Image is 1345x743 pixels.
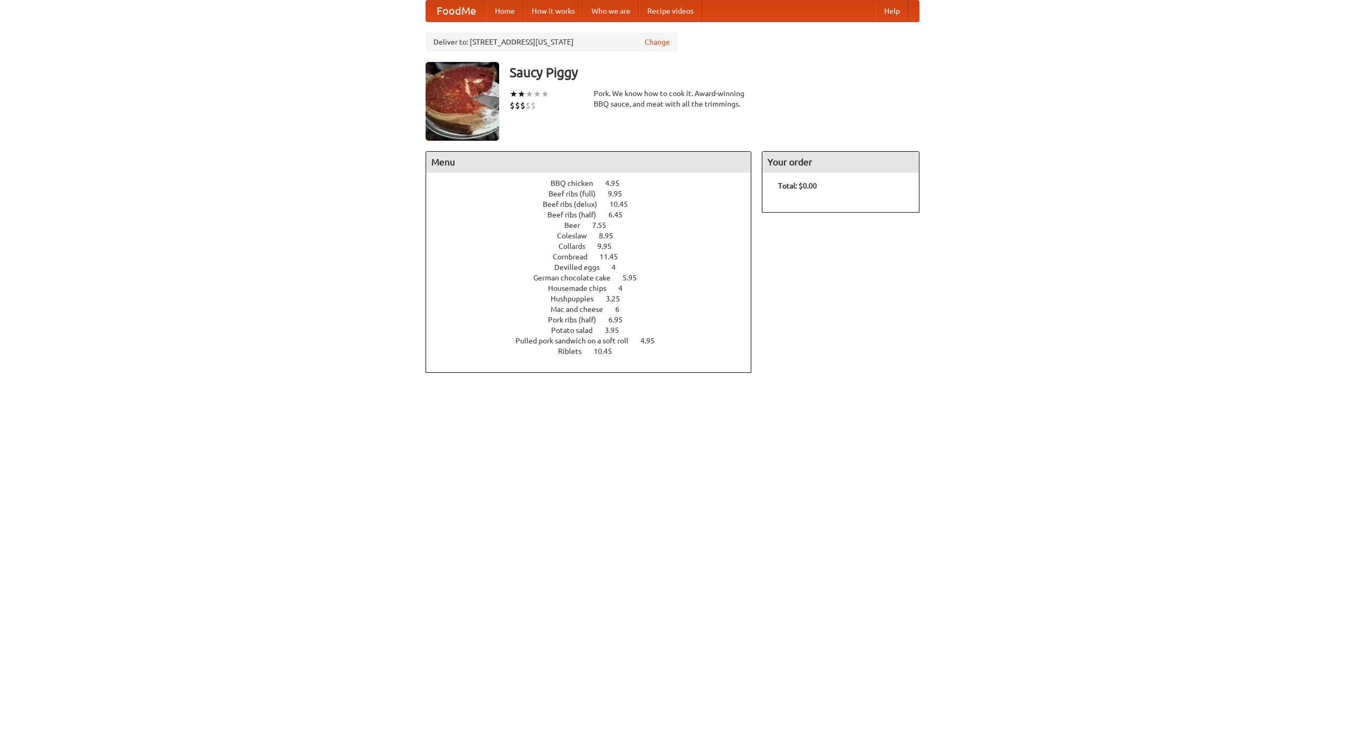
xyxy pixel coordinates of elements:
a: German chocolate cake 5.95 [533,274,656,282]
a: Devilled eggs 4 [554,263,635,271]
div: Pork. We know how to cook it. Award-winning BBQ sauce, and meat with all the trimmings. [594,88,751,109]
img: angular.jpg [426,62,499,141]
a: Collards 9.95 [558,242,631,250]
span: 8.95 [599,232,624,240]
a: Recipe videos [639,1,702,22]
span: 4 [618,284,633,292]
span: 6.45 [608,211,633,219]
a: Cornbread 11.45 [553,253,637,261]
span: Hushpuppies [551,295,604,303]
a: Mac and cheese 6 [551,305,639,313]
span: 3.95 [605,326,629,334]
span: 9.95 [608,190,633,198]
a: Beef ribs (delux) 10.45 [543,200,647,208]
span: Riblets [558,347,592,355]
li: $ [520,100,525,111]
span: Coleslaw [557,232,597,240]
span: Devilled eggs [554,263,610,271]
li: $ [525,100,531,111]
span: 6.95 [608,316,633,324]
div: Deliver to: [STREET_ADDRESS][US_STATE] [426,33,678,51]
span: Potato salad [551,326,603,334]
span: 3.25 [606,295,630,303]
a: Housemade chips 4 [548,284,642,292]
span: 11.45 [599,253,628,261]
a: How it works [523,1,583,22]
li: ★ [541,88,549,100]
a: Who we are [583,1,639,22]
span: Mac and cheese [551,305,614,313]
b: Total: $0.00 [778,182,817,190]
a: Coleslaw 8.95 [557,232,633,240]
span: 4 [612,263,626,271]
span: Cornbread [553,253,598,261]
span: Beef ribs (half) [547,211,607,219]
a: Beer 7.55 [564,221,626,229]
a: BBQ chicken 4.95 [551,179,639,187]
span: Pork ribs (half) [548,316,607,324]
li: $ [531,100,536,111]
span: Beef ribs (delux) [543,200,608,208]
span: 4.95 [640,337,665,345]
span: 4.95 [605,179,630,187]
span: 7.55 [592,221,617,229]
span: 9.95 [597,242,622,250]
li: ★ [525,88,533,100]
span: Housemade chips [548,284,617,292]
li: ★ [518,88,525,100]
li: $ [510,100,515,111]
a: Pork ribs (half) 6.95 [548,316,642,324]
span: 10.45 [609,200,638,208]
li: ★ [510,88,518,100]
a: Beef ribs (half) 6.45 [547,211,642,219]
a: Riblets 10.45 [558,347,632,355]
span: Beer [564,221,591,229]
span: Pulled pork sandwich on a soft roll [515,337,639,345]
a: FoodMe [426,1,487,22]
a: Help [876,1,908,22]
span: 10.45 [594,347,623,355]
li: $ [515,100,520,111]
a: Hushpuppies 3.25 [551,295,639,303]
span: Collards [558,242,596,250]
li: ★ [533,88,541,100]
span: German chocolate cake [533,274,621,282]
h3: Saucy Piggy [510,62,919,83]
span: 6 [615,305,630,313]
a: Potato salad 3.95 [551,326,638,334]
a: Change [645,37,670,47]
h4: Menu [426,152,751,173]
span: 5.95 [623,274,647,282]
span: BBQ chicken [551,179,604,187]
a: Pulled pork sandwich on a soft roll 4.95 [515,337,674,345]
a: Home [487,1,523,22]
span: Beef ribs (full) [549,190,606,198]
h4: Your order [762,152,919,173]
a: Beef ribs (full) 9.95 [549,190,642,198]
